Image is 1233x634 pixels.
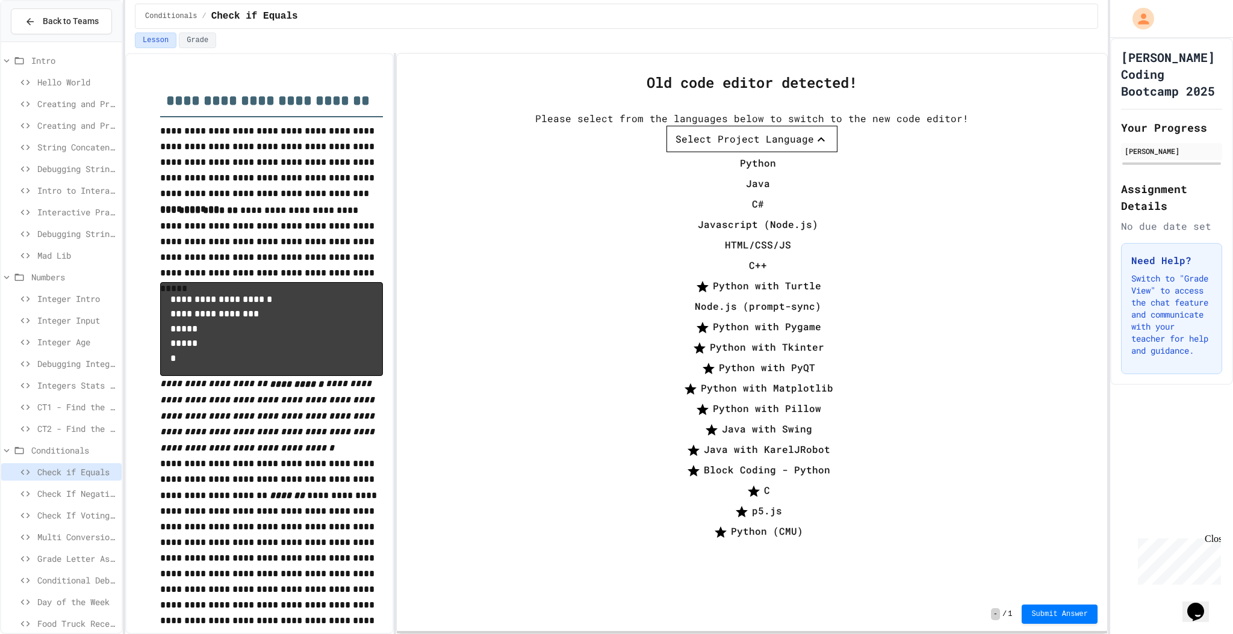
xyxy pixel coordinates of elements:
[679,174,837,193] li: Java
[37,531,117,543] span: Multi Conversion Calculator
[37,379,117,392] span: Integers Stats and Leveling
[31,444,117,457] span: Conditionals
[679,378,837,398] li: Python with Matplotlib
[37,141,117,153] span: String Concatenation
[1121,49,1222,99] h1: [PERSON_NAME] Coding Bootcamp 2025
[37,206,117,218] span: Interactive Practice - Who Are You?
[37,336,117,348] span: Integer Age
[37,466,117,478] span: Check if Equals
[1131,253,1212,268] h3: Need Help?
[679,153,837,173] li: Python
[1008,609,1012,619] span: 1
[135,32,176,48] button: Lesson
[37,487,117,500] span: Check If Negative
[679,235,837,254] li: HTML/CSS/JS
[679,337,837,357] li: Python with Tkinter
[679,256,837,275] li: C++
[37,617,117,630] span: Food Truck Receipt
[37,184,117,197] span: Intro to Interactive Programs
[37,552,117,565] span: Grade Letter Assign
[202,11,206,21] span: /
[647,72,857,93] div: Old code editor detected!
[679,501,837,520] li: p5.js
[679,317,837,336] li: Python with Pygame
[5,5,83,76] div: Chat with us now!Close
[37,596,117,608] span: Day of the Week
[679,522,837,541] li: Python (CMU)
[1022,605,1098,624] button: Submit Answer
[679,194,837,214] li: C#
[676,132,814,146] div: Select Project Language
[37,422,117,435] span: CT2 - Find the Perimeter of a Rectangle
[37,509,117,522] span: Check If Voting Age
[1182,586,1221,622] iframe: chat widget
[679,440,837,459] li: Java with KarelJRobot
[37,574,117,586] span: Conditional Debugging
[179,32,216,48] button: Grade
[991,608,1000,620] span: -
[1125,146,1219,156] div: [PERSON_NAME]
[37,314,117,327] span: Integer Input
[211,9,298,23] span: Check if Equals
[679,481,837,500] li: C
[37,76,117,88] span: Hello World
[31,271,117,283] span: Numbers
[1002,609,1007,619] span: /
[37,119,117,132] span: Creating and Printing 2+ variables
[37,357,117,370] span: Debugging Integers
[37,249,117,262] span: Mad Lib
[145,11,197,21] span: Conditionals
[37,97,117,110] span: Creating and Printing a String Variable
[37,401,117,413] span: CT1 - Find the Area of a Rectangle
[37,227,117,240] span: Debugging Strings 2
[1133,534,1221,585] iframe: chat widget
[37,292,117,305] span: Integer Intro
[679,215,837,234] li: Javascript (Node.js)
[679,399,837,418] li: Python with Pillow
[679,297,837,316] li: Node.js (prompt-sync)
[679,460,837,479] li: Block Coding - Python
[1031,609,1088,619] span: Submit Answer
[1121,119,1222,136] h2: Your Progress
[1131,272,1212,357] p: Switch to "Grade View" to access the chat feature and communicate with your teacher for help and ...
[679,276,837,295] li: Python with Turtle
[43,15,99,28] span: Back to Teams
[1120,5,1157,32] div: My Account
[37,162,117,175] span: Debugging Strings
[679,358,837,377] li: Python with PyQT
[535,111,969,126] div: Please select from the languages below to switch to the new code editor!
[1121,180,1222,214] h2: Assignment Details
[679,419,837,439] li: Java with Swing
[666,126,837,152] button: Select Project Language
[1121,219,1222,233] div: No due date set
[11,8,112,34] button: Back to Teams
[31,54,117,67] span: Intro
